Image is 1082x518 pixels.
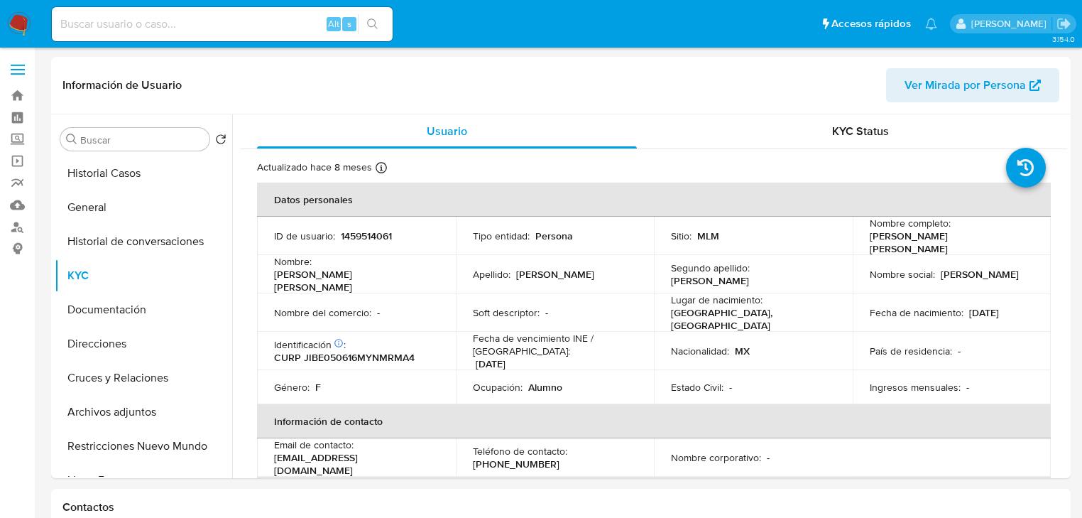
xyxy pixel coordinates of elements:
[55,327,232,361] button: Direcciones
[941,268,1019,281] p: [PERSON_NAME]
[870,217,951,230] p: Nombre completo :
[545,306,548,319] p: -
[315,381,321,394] p: F
[274,255,312,268] p: Nombre :
[729,381,732,394] p: -
[671,230,692,242] p: Sitio :
[274,438,354,451] p: Email de contacto :
[476,357,506,370] p: [DATE]
[870,381,961,394] p: Ingresos mensuales :
[358,14,387,34] button: search-icon
[870,230,1029,255] p: [PERSON_NAME] [PERSON_NAME]
[473,458,559,470] p: [PHONE_NUMBER]
[671,274,749,287] p: [PERSON_NAME]
[905,68,1026,102] span: Ver Mirada por Persona
[767,451,770,464] p: -
[377,306,380,319] p: -
[328,17,339,31] span: Alt
[341,230,392,242] p: 1459514061
[671,261,750,274] p: Segundo apellido :
[1056,16,1071,31] a: Salir
[66,134,77,145] button: Buscar
[55,361,232,395] button: Cruces y Relaciones
[274,338,346,351] p: Identificación :
[886,68,1059,102] button: Ver Mirada por Persona
[671,345,729,357] p: Nacionalidad :
[473,332,638,357] p: Fecha de vencimiento INE / [GEOGRAPHIC_DATA] :
[274,230,335,242] p: ID de usuario :
[473,230,530,242] p: Tipo entidad :
[52,15,393,33] input: Buscar usuario o caso...
[274,268,433,293] p: [PERSON_NAME] [PERSON_NAME]
[55,293,232,327] button: Documentación
[831,16,911,31] span: Accesos rápidos
[671,381,723,394] p: Estado Civil :
[671,306,830,332] p: [GEOGRAPHIC_DATA], [GEOGRAPHIC_DATA]
[473,445,567,458] p: Teléfono de contacto :
[535,230,573,242] p: Persona
[870,268,935,281] p: Nombre social :
[528,381,562,394] p: Alumno
[516,268,594,281] p: [PERSON_NAME]
[62,78,182,92] h1: Información de Usuario
[80,134,204,146] input: Buscar
[257,183,1051,217] th: Datos personales
[215,134,226,149] button: Volver al orden por defecto
[969,306,999,319] p: [DATE]
[473,306,540,319] p: Soft descriptor :
[55,395,232,429] button: Archivos adjuntos
[671,293,763,306] p: Lugar de nacimiento :
[697,230,719,242] p: MLM
[257,404,1051,438] th: Información de contacto
[55,429,232,463] button: Restricciones Nuevo Mundo
[274,306,371,319] p: Nombre del comercio :
[427,123,467,139] span: Usuario
[274,451,433,477] p: [EMAIL_ADDRESS][DOMAIN_NAME]
[55,259,232,293] button: KYC
[966,381,969,394] p: -
[347,17,351,31] span: s
[971,17,1051,31] p: erika.juarez@mercadolibre.com.mx
[473,268,510,281] p: Apellido :
[55,156,232,190] button: Historial Casos
[55,190,232,225] button: General
[735,345,750,357] p: MX
[870,306,963,319] p: Fecha de nacimiento :
[473,381,523,394] p: Ocupación :
[832,123,889,139] span: KYC Status
[55,225,232,259] button: Historial de conversaciones
[274,381,310,394] p: Género :
[671,451,761,464] p: Nombre corporativo :
[274,351,415,364] p: CURP JIBE050616MYNMRMA4
[257,161,372,174] p: Actualizado hace 8 meses
[925,18,937,30] a: Notificaciones
[62,500,1059,514] h1: Contactos
[55,463,232,497] button: Listas Externas
[257,477,1051,511] th: Verificación y cumplimiento
[870,345,952,357] p: País de residencia :
[958,345,961,357] p: -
